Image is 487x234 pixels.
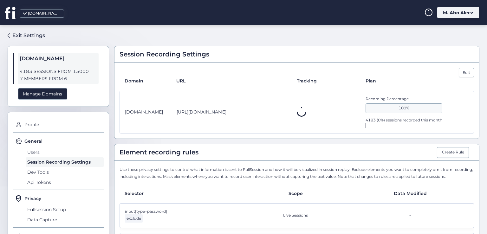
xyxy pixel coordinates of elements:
[26,167,104,177] span: Dev Tools
[437,147,469,158] button: Create Rule
[24,195,41,202] span: Privacy
[177,108,226,115] span: [URL][DOMAIN_NAME]
[366,103,442,113] div: 100%
[120,147,198,157] span: Element recording rules
[26,157,104,167] span: Session Recording Settings
[125,77,176,84] div: Domain
[125,209,167,215] span: input[type=password]
[176,77,297,84] div: URL
[20,75,97,82] span: 7 MEMBERS FROM 6
[26,177,104,187] span: Api Tokens
[12,31,45,39] div: Exit Settings
[354,212,469,218] div: -
[366,118,442,122] span: 4183 (0%) sessions recorded this month
[20,68,97,75] span: 4183 SESSIONS FROM 15000
[26,147,104,157] span: Users
[366,77,469,84] div: Plan
[20,55,97,63] span: [DOMAIN_NAME]
[120,167,473,179] span: Use these privacy settings to control what information is sent to FullSession and how it will be ...
[366,96,409,102] span: Recording Percentage
[125,108,163,115] span: [DOMAIN_NAME]
[18,88,67,100] div: Manage Domains
[28,10,60,16] div: [DOMAIN_NAME]
[125,190,239,197] div: Selector
[26,215,104,225] span: Data Capture
[239,190,354,197] div: Scope
[120,49,209,59] span: Session Recording Settings
[125,214,143,222] span: exclude
[459,68,474,77] div: Edit
[297,77,366,84] div: Tracking
[23,120,104,130] span: Profile
[26,205,104,215] span: Fullsession Setup
[8,30,45,41] a: Exit Settings
[354,190,469,197] div: Data Modified
[437,7,479,18] div: M. Abo Aleez
[24,138,42,145] span: General
[283,212,308,218] span: Live Sessions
